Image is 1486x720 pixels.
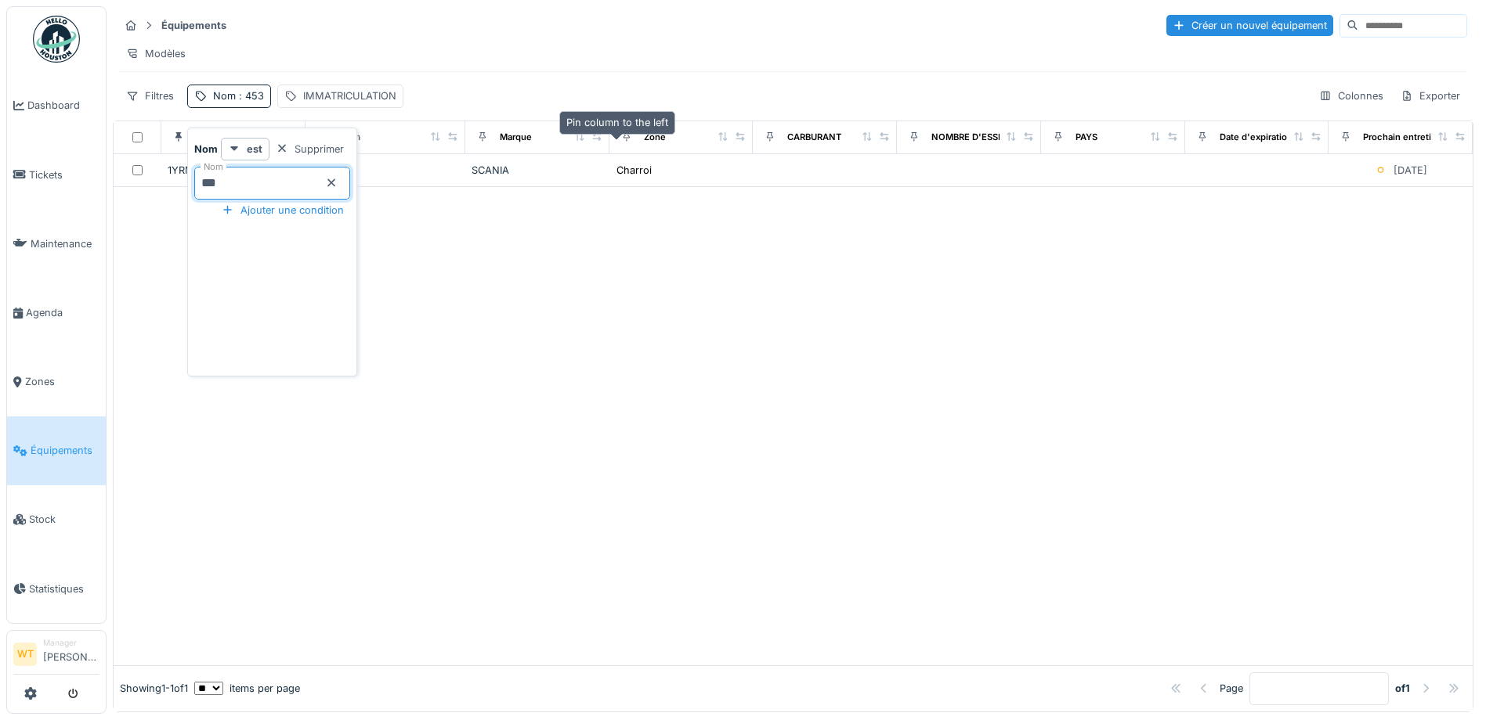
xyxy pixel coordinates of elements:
[29,512,99,527] span: Stock
[155,18,233,33] strong: Équipements
[616,163,652,178] div: Charroi
[25,374,99,389] span: Zones
[1220,681,1243,696] div: Page
[33,16,80,63] img: Badge_color-CXgf-gQk.svg
[644,131,666,144] div: Zone
[787,131,841,144] div: CARBURANT
[119,42,193,65] div: Modèles
[500,131,532,144] div: Marque
[31,236,99,251] span: Maintenance
[29,167,99,182] span: Tickets
[120,681,188,696] div: Showing 1 - 1 of 1
[215,200,350,221] div: Ajouter une condition
[303,88,396,103] div: IMMATRICULATION
[31,443,99,458] span: Équipements
[1394,85,1467,107] div: Exporter
[213,88,264,103] div: Nom
[559,111,675,134] div: Pin column to the left
[247,142,262,157] strong: est
[119,85,181,107] div: Filtres
[27,98,99,113] span: Dashboard
[201,160,226,174] label: Nom
[168,163,298,178] div: 1YRM846
[269,139,350,160] div: Supprimer
[43,637,99,671] li: [PERSON_NAME]
[1363,131,1442,144] div: Prochain entretien
[1220,131,1293,144] div: Date d'expiration
[1312,85,1390,107] div: Colonnes
[1394,163,1427,178] div: [DATE]
[236,90,264,102] span: : 453
[194,681,300,696] div: items per page
[26,305,99,320] span: Agenda
[1395,681,1410,696] strong: of 1
[472,163,603,178] div: SCANIA
[1076,131,1097,144] div: PAYS
[43,637,99,649] div: Manager
[13,643,37,666] li: WT
[29,581,99,596] span: Statistiques
[1166,15,1333,36] div: Créer un nouvel équipement
[931,131,1012,144] div: NOMBRE D'ESSIEU
[194,142,218,157] strong: Nom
